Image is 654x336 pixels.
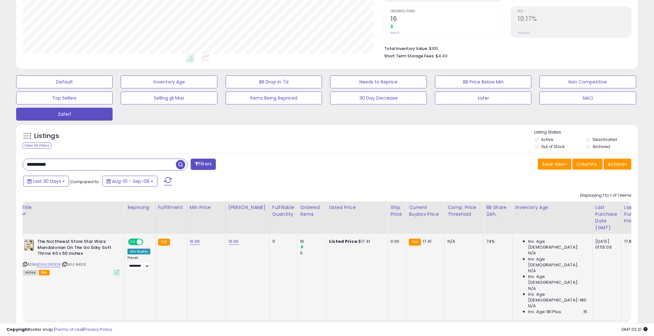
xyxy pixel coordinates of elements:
a: Privacy Policy [84,326,112,332]
div: N/A [448,239,478,244]
span: ON [129,239,137,245]
button: Top Sellers [16,92,113,104]
label: Out of Stock [541,144,565,149]
button: 30 Day Decrease [330,92,427,104]
button: NACI [539,92,636,104]
button: Selling @ Max [121,92,217,104]
span: 17.41 [423,238,432,244]
button: Actions [604,159,631,170]
b: Total Inventory Value: [384,46,428,51]
button: Inventory Age [121,75,217,88]
div: Inventory Age [515,204,589,211]
button: BB Price Below Min [435,75,531,88]
span: ROI [518,10,631,13]
button: Filters [191,159,216,170]
div: Repricing [127,204,153,211]
div: 11 [272,239,292,244]
div: Last Purchase Price [624,204,648,224]
div: Last Purchase Date (GMT) [595,204,619,231]
a: B096L9RGD8 [36,262,61,267]
img: 41HE5jaK5QL._SL40_.jpg [23,239,36,252]
span: 2025-10-10 02:21 GMT [621,326,648,332]
p: Listing States: [535,129,638,135]
span: Inv. Age 181 Plus: [528,309,562,315]
button: Items Being Repriced [226,92,322,104]
li: $105 [384,44,627,52]
div: Fulfillment [158,204,184,211]
h2: 16 [390,15,504,24]
div: Preset: [127,256,150,270]
small: FBA [158,239,170,246]
a: Terms of Use [55,326,83,332]
h5: Listings [34,132,59,141]
label: Active [541,137,553,142]
div: 74% [486,239,508,244]
button: Default [16,75,113,88]
span: Compared to: [70,179,100,185]
b: Listed Price: [329,238,358,244]
span: Columns [577,161,597,167]
div: 17.83 [624,239,646,244]
div: Comp. Price Threshold [448,204,481,218]
button: Save View [538,159,571,170]
button: Last 30 Days [23,176,69,187]
span: Inv. Age [DEMOGRAPHIC_DATA]: [528,256,587,268]
button: zafer [435,92,531,104]
button: BB Drop in 7d [226,75,322,88]
span: $4.43 [436,53,448,59]
button: Non Competitive [539,75,636,88]
label: Deactivated [593,137,617,142]
div: Displaying 1 to 1 of 1 items [580,193,631,199]
small: Prev: N/A [518,31,530,35]
span: OFF [142,239,153,245]
div: Clear All Filters [23,143,51,149]
strong: Copyright [6,326,30,332]
span: Ordered Items [390,10,504,13]
span: Inv. Age [DEMOGRAPHIC_DATA]: [528,274,587,285]
div: ASIN: [23,239,120,274]
div: 0 [300,250,326,256]
span: All listings currently available for purchase on Amazon [23,270,38,275]
div: seller snap | | [6,327,112,333]
div: 16 [300,239,326,244]
div: Ordered Items [300,204,324,218]
div: 0.00 [390,239,401,244]
span: N/A [528,268,536,274]
div: Current Buybox Price [409,204,442,218]
div: Fulfillable Quantity [272,204,295,218]
span: FBA [39,270,50,275]
div: Listed Price [329,204,385,211]
span: Aug-10 - Sep-08 [112,178,149,184]
div: [PERSON_NAME] [228,204,267,211]
div: BB Share 24h. [486,204,510,218]
span: Inv. Age [DEMOGRAPHIC_DATA]-180: [528,292,587,303]
button: Columns [572,159,603,170]
a: 16.99 [190,238,200,245]
span: N/A [528,303,536,309]
button: Needs to Reprice [330,75,427,88]
span: Inv. Age [DEMOGRAPHIC_DATA]: [528,239,587,250]
button: Aug-10 - Sep-08 [102,176,157,187]
small: FBA [409,239,421,246]
span: Last 30 Days [33,178,61,184]
div: [DATE] 01:55:09 [595,239,617,250]
div: Win BuyBox [127,249,150,254]
h2: 10.17% [518,15,631,24]
small: Prev: 0 [390,31,399,35]
span: 15 [583,309,587,315]
button: Zafer1 [16,108,113,121]
div: $17.41 [329,239,383,244]
label: Archived [593,144,610,149]
b: Short Term Storage Fees: [384,53,435,59]
div: Ship Price [390,204,403,218]
span: N/A [528,250,536,256]
b: The Northwest Store Star Wars: Mandalorian On The Go Silky Soft Throw 40 x 50 inches [37,239,116,258]
div: Title [21,204,122,211]
span: | SKU: 84331 [62,262,86,267]
div: Min Price [190,204,223,211]
a: 19.99 [228,238,239,245]
span: N/A [528,286,536,292]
